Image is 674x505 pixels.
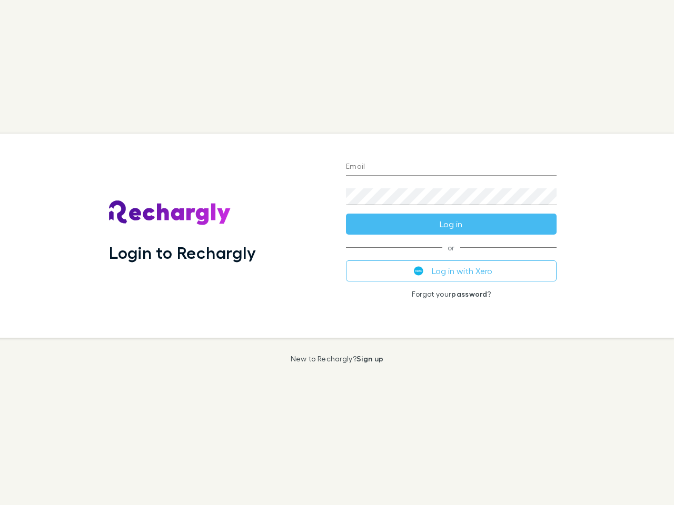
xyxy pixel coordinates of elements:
a: Sign up [356,354,383,363]
p: New to Rechargly? [291,355,384,363]
span: or [346,247,557,248]
h1: Login to Rechargly [109,243,256,262]
button: Log in [346,214,557,235]
button: Log in with Xero [346,260,557,281]
img: Rechargly's Logo [109,200,231,226]
img: Xero's logo [414,266,423,276]
p: Forgot your ? [346,290,557,298]
a: password [451,289,487,298]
